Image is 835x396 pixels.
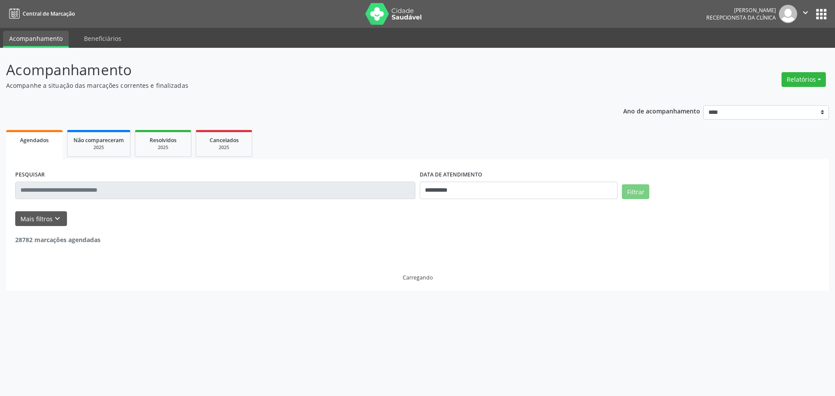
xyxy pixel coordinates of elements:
button: apps [814,7,829,22]
i:  [801,8,810,17]
button: Relatórios [782,72,826,87]
strong: 28782 marcações agendadas [15,236,100,244]
div: [PERSON_NAME] [706,7,776,14]
p: Acompanhamento [6,59,582,81]
span: Recepcionista da clínica [706,14,776,21]
button: Filtrar [622,184,649,199]
span: Central de Marcação [23,10,75,17]
span: Não compareceram [73,136,124,144]
button: Mais filtroskeyboard_arrow_down [15,211,67,226]
div: 2025 [202,144,246,151]
label: DATA DE ATENDIMENTO [420,168,482,182]
span: Cancelados [210,136,239,144]
p: Acompanhe a situação das marcações correntes e finalizadas [6,81,582,90]
span: Resolvidos [150,136,177,144]
a: Central de Marcação [6,7,75,21]
div: 2025 [73,144,124,151]
p: Ano de acompanhamento [623,105,700,116]
button:  [797,5,814,23]
a: Beneficiários [78,31,127,46]
label: PESQUISAR [15,168,45,182]
div: 2025 [141,144,185,151]
i: keyboard_arrow_down [53,214,62,223]
span: Agendados [20,136,49,144]
a: Acompanhamento [3,31,69,48]
img: img [779,5,797,23]
div: Carregando [403,274,433,281]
